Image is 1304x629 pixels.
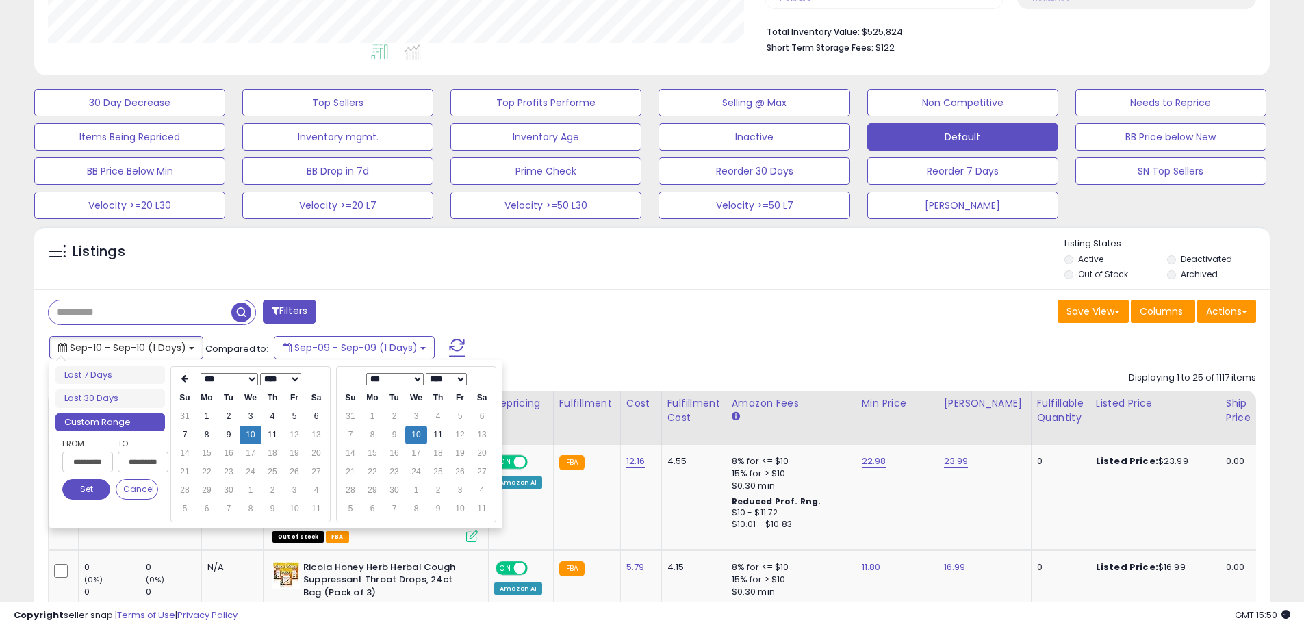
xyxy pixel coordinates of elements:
[867,192,1058,219] button: [PERSON_NAME]
[526,457,548,468] span: OFF
[261,426,283,444] td: 11
[73,242,125,261] h5: Listings
[196,463,218,481] td: 22
[427,444,449,463] td: 18
[196,389,218,407] th: Mo
[218,481,240,500] td: 30
[867,89,1058,116] button: Non Competitive
[944,454,969,468] a: 23.99
[383,426,405,444] td: 9
[944,396,1025,411] div: [PERSON_NAME]
[174,444,196,463] td: 14
[449,426,471,444] td: 12
[732,455,845,467] div: 8% for <= $10
[626,454,645,468] a: 12.16
[240,500,261,518] td: 8
[240,481,261,500] td: 1
[867,157,1058,185] button: Reorder 7 Days
[174,463,196,481] td: 21
[450,157,641,185] button: Prime Check
[862,454,886,468] a: 22.98
[1075,157,1266,185] button: SN Top Sellers
[471,481,493,500] td: 4
[1096,561,1158,574] b: Listed Price:
[427,500,449,518] td: 9
[732,496,821,507] b: Reduced Prof. Rng.
[1197,300,1256,323] button: Actions
[283,389,305,407] th: Fr
[405,500,427,518] td: 8
[218,463,240,481] td: 23
[732,507,845,519] div: $10 - $11.72
[62,437,110,450] label: From
[34,157,225,185] button: BB Price Below Min
[242,157,433,185] button: BB Drop in 7d
[427,463,449,481] td: 25
[174,481,196,500] td: 28
[427,389,449,407] th: Th
[14,609,238,622] div: seller snap | |
[1096,454,1158,467] b: Listed Price:
[205,342,268,355] span: Compared to:
[196,407,218,426] td: 1
[218,407,240,426] td: 2
[34,89,225,116] button: 30 Day Decrease
[305,407,327,426] td: 6
[427,481,449,500] td: 2
[427,426,449,444] td: 11
[196,444,218,463] td: 15
[1096,455,1210,467] div: $23.99
[471,407,493,426] td: 6
[1140,305,1183,318] span: Columns
[340,481,361,500] td: 28
[116,479,158,500] button: Cancel
[471,426,493,444] td: 13
[305,426,327,444] td: 13
[242,89,433,116] button: Top Sellers
[340,389,361,407] th: Su
[118,437,158,450] label: To
[1226,455,1249,467] div: 0.00
[261,407,283,426] td: 4
[49,336,203,359] button: Sep-10 - Sep-10 (1 Days)
[1037,396,1084,425] div: Fulfillable Quantity
[177,608,238,621] a: Privacy Policy
[84,561,140,574] div: 0
[1037,455,1079,467] div: 0
[283,407,305,426] td: 5
[667,561,715,574] div: 4.15
[361,389,383,407] th: Mo
[383,389,405,407] th: Tu
[62,479,110,500] button: Set
[218,444,240,463] td: 16
[767,26,860,38] b: Total Inventory Value:
[659,89,849,116] button: Selling @ Max
[218,389,240,407] th: Tu
[659,192,849,219] button: Velocity >=50 L7
[146,574,165,585] small: (0%)
[667,396,720,425] div: Fulfillment Cost
[659,123,849,151] button: Inactive
[383,444,405,463] td: 16
[494,396,548,411] div: Repricing
[1075,123,1266,151] button: BB Price below New
[283,426,305,444] td: 12
[34,123,225,151] button: Items Being Repriced
[405,481,427,500] td: 1
[361,500,383,518] td: 6
[55,413,165,432] li: Custom Range
[261,389,283,407] th: Th
[174,389,196,407] th: Su
[305,481,327,500] td: 4
[207,561,253,574] div: N/A
[559,561,585,576] small: FBA
[294,341,418,355] span: Sep-09 - Sep-09 (1 Days)
[383,500,405,518] td: 7
[283,500,305,518] td: 10
[196,426,218,444] td: 8
[240,426,261,444] td: 10
[283,463,305,481] td: 26
[405,426,427,444] td: 10
[732,586,845,598] div: $0.30 min
[174,426,196,444] td: 7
